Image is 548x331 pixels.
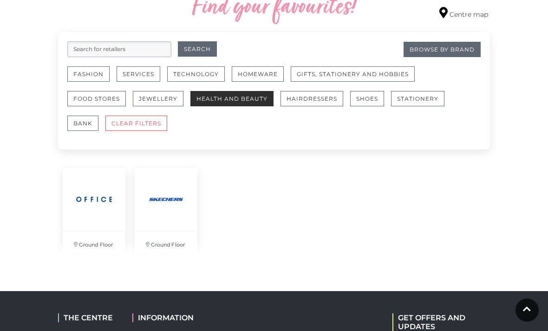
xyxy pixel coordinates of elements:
[291,66,415,82] button: Gifts, Stationery and Hobbies
[291,66,422,91] a: Gifts, Stationery and Hobbies
[167,66,225,82] button: Technology
[130,163,202,249] a: Ground Floor
[404,42,481,57] a: Browse By Brand
[67,116,98,131] button: Bank
[105,116,167,131] button: CLEAR FILTERS
[135,231,197,254] p: Ground Floor
[133,91,190,116] a: Jewellery
[67,41,171,57] input: Search for retailers
[391,91,451,116] a: Stationery
[190,91,281,116] a: Health and Beauty
[350,91,384,106] button: Shoes
[105,116,174,140] a: CLEAR FILTERS
[391,91,444,106] button: Stationery
[132,313,230,322] h2: INFORMATION
[281,91,343,106] button: Hairdressers
[167,66,232,91] a: Technology
[178,41,217,57] button: Search
[117,66,167,91] a: Services
[281,91,350,116] a: Hairdressers
[117,66,160,82] button: Services
[67,91,133,116] a: Food Stores
[58,313,118,322] h2: THE CENTRE
[232,66,284,82] button: Homeware
[350,91,391,116] a: Shoes
[67,66,110,82] button: Fashion
[392,313,490,331] h2: GET OFFERS AND UPDATES
[58,163,130,249] a: Ground Floor
[133,91,183,106] button: Jewellery
[67,91,126,106] button: Food Stores
[67,116,105,140] a: Bank
[63,231,125,254] p: Ground Floor
[190,91,274,106] button: Health and Beauty
[67,66,117,91] a: Fashion
[439,7,488,19] a: Centre map
[232,66,291,91] a: Homeware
